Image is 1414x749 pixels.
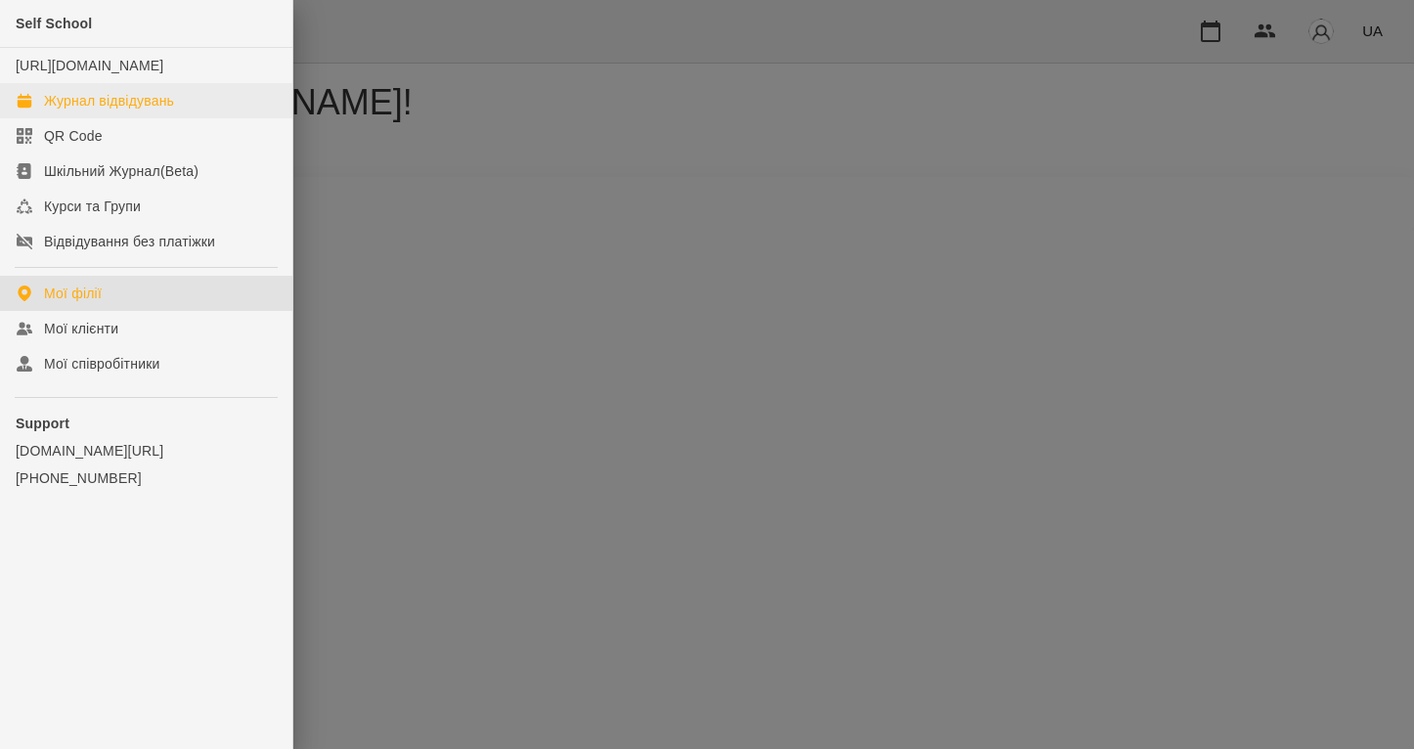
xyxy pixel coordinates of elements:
div: Курси та Групи [44,197,141,216]
div: QR Code [44,126,103,146]
div: Журнал відвідувань [44,91,174,110]
a: [URL][DOMAIN_NAME] [16,58,163,73]
span: Self School [16,16,92,31]
div: Мої філії [44,284,102,303]
a: [PHONE_NUMBER] [16,468,277,488]
div: Мої клієнти [44,319,118,338]
p: Support [16,414,277,433]
a: [DOMAIN_NAME][URL] [16,441,277,461]
div: Мої співробітники [44,354,160,374]
div: Відвідування без платіжки [44,232,215,251]
div: Шкільний Журнал(Beta) [44,161,199,181]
